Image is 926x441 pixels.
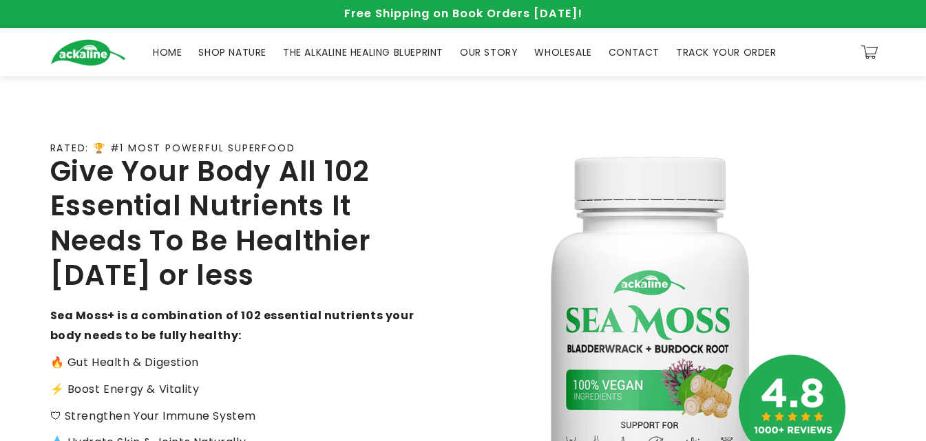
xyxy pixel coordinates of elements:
p: 🔥 Gut Health & Digestion [50,353,415,373]
span: WHOLESALE [534,46,591,58]
a: THE ALKALINE HEALING BLUEPRINT [275,38,452,67]
a: CONTACT [600,38,668,67]
p: 🛡 Strengthen Your Immune System [50,407,415,427]
p: ⚡️ Boost Energy & Vitality [50,380,415,400]
a: TRACK YOUR ORDER [668,38,785,67]
a: HOME [145,38,190,67]
span: TRACK YOUR ORDER [676,46,777,58]
span: SHOP NATURE [198,46,266,58]
strong: Sea Moss+ is a combination of 102 essential nutrients your body needs to be fully healthy: [50,308,414,343]
img: Ackaline [50,39,126,66]
a: OUR STORY [452,38,526,67]
a: SHOP NATURE [190,38,275,67]
span: OUR STORY [460,46,518,58]
span: HOME [153,46,182,58]
span: CONTACT [609,46,660,58]
a: WHOLESALE [526,38,600,67]
p: RATED: 🏆 #1 MOST POWERFUL SUPERFOOD [50,142,295,154]
span: Free Shipping on Book Orders [DATE]! [344,6,582,21]
span: THE ALKALINE HEALING BLUEPRINT [283,46,443,58]
h2: Give Your Body All 102 Essential Nutrients It Needs To Be Healthier [DATE] or less [50,154,415,293]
